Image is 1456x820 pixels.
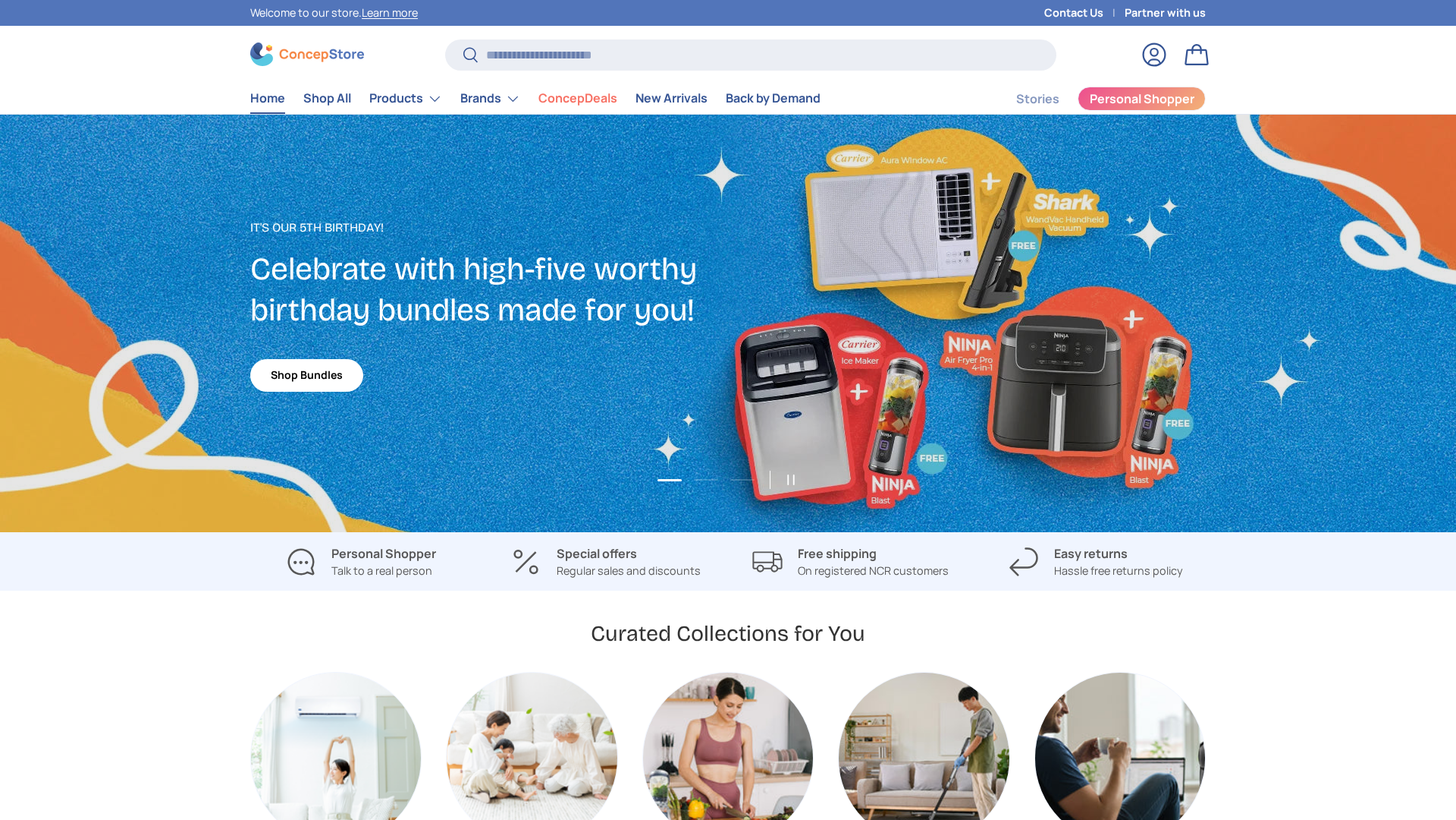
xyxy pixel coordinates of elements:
[1044,5,1125,21] a: Contact Us
[250,84,285,113] a: Home
[538,84,617,113] a: ConcepDeals
[591,620,865,648] h2: Curated Collections for You
[331,545,436,562] strong: Personal Shopper
[495,544,716,579] a: Special offers Regular sales and discounts
[460,84,520,114] a: Brands
[726,84,821,113] a: Back by Demand
[303,84,351,113] a: Shop All
[1078,87,1206,111] a: Personal Shopper
[740,544,961,579] a: Free shipping On registered NCR customers
[635,84,708,113] a: New Arrivals
[798,545,877,562] strong: Free shipping
[250,249,728,331] h2: Celebrate with high-five worthy birthday bundles made for you!
[1016,84,1059,114] a: Stories
[1054,545,1128,562] strong: Easy returns
[1054,563,1183,579] p: Hassle free returns policy
[1090,93,1194,105] span: Personal Shopper
[360,84,451,114] summary: Products
[980,84,1206,114] nav: Secondary
[369,84,442,114] a: Products
[985,544,1206,579] a: Easy returns Hassle free returns policy
[250,219,728,237] p: It's our 5th Birthday!
[557,545,637,562] strong: Special offers
[451,84,529,114] summary: Brands
[362,5,418,20] a: Learn more
[250,359,363,392] a: Shop Bundles
[250,43,364,66] img: ConcepStore
[798,563,949,579] p: On registered NCR customers
[250,84,821,114] nav: Primary
[250,544,471,579] a: Personal Shopper Talk to a real person
[1125,5,1206,21] a: Partner with us
[250,5,418,21] p: Welcome to our store.
[557,563,701,579] p: Regular sales and discounts
[331,563,436,579] p: Talk to a real person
